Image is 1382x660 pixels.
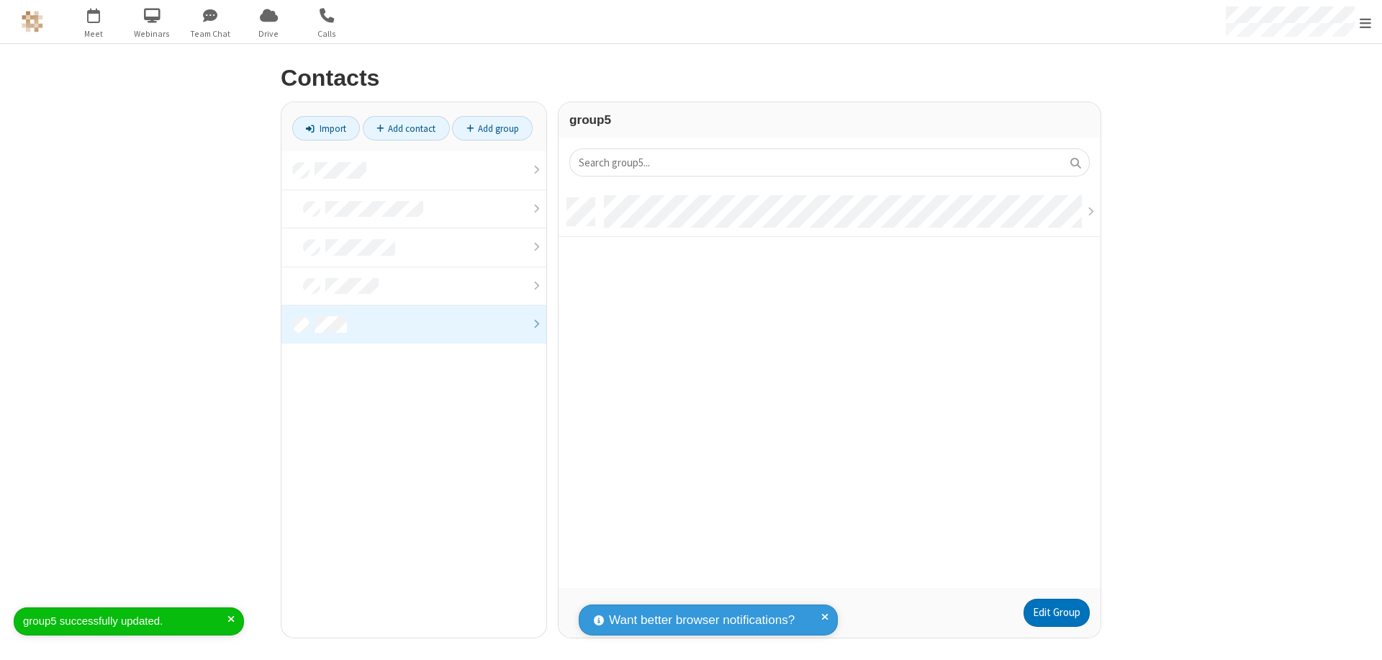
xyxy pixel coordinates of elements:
div: group5 successfully updated. [23,613,227,630]
a: Add group [452,116,533,141]
a: Import [292,116,360,141]
a: Edit Group [1024,599,1090,628]
input: Search group5... [569,148,1090,177]
span: Webinars [125,27,179,40]
span: Calls [300,27,354,40]
div: grid [559,187,1101,587]
h2: Contacts [281,66,1101,91]
span: Meet [67,27,121,40]
a: Add contact [363,116,450,141]
img: QA Selenium DO NOT DELETE OR CHANGE [22,11,43,32]
h3: group5 [569,113,1090,127]
span: Team Chat [184,27,238,40]
span: Drive [242,27,296,40]
span: Want better browser notifications? [609,611,795,630]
